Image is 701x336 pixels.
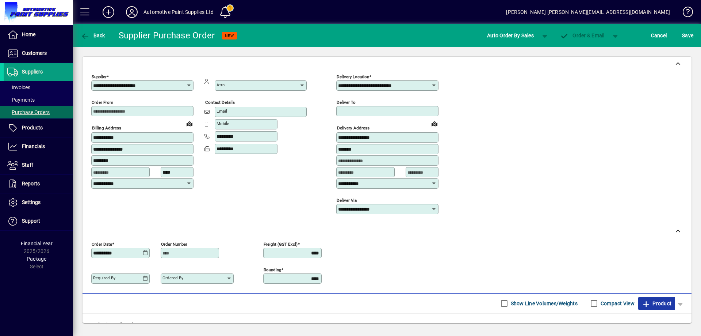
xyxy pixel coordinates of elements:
span: Customers [22,50,47,56]
button: Back [79,29,107,42]
app-page-header-button: Back [73,29,113,42]
span: ave [682,30,693,41]
span: Invoices [7,84,30,90]
span: Package [27,256,46,262]
a: Support [4,212,73,230]
a: Financials [4,137,73,156]
button: Profile [120,5,143,19]
mat-label: Order number [161,241,187,246]
a: Settings [4,193,73,212]
div: Automotive Paint Supplies Ltd [143,6,214,18]
mat-label: Deliver To [337,100,356,105]
a: Reports [4,175,73,193]
mat-label: Ordered by [162,275,183,280]
label: Show Line Volumes/Weights [509,300,578,307]
label: Compact View [599,300,635,307]
a: Products [4,119,73,137]
mat-label: Order date [92,241,112,246]
span: Cancel [651,30,667,41]
span: Staff [22,162,33,168]
mat-label: Freight (GST excl) [264,241,298,246]
span: NEW [225,33,234,38]
span: Reports [22,181,40,186]
div: Supplier Purchase Order [119,30,215,41]
mat-label: Order from [92,100,113,105]
button: Order & Email [556,29,608,42]
span: S [682,33,685,38]
a: Purchase Orders [4,106,73,118]
mat-label: Email [217,109,227,114]
span: Auto Order By Sales [487,30,534,41]
span: Back [81,33,105,38]
mat-label: Mobile [217,121,229,126]
span: Settings [22,199,41,205]
a: Home [4,26,73,44]
a: Staff [4,156,73,174]
a: View on map [429,118,440,129]
span: Order & Email [560,33,605,38]
button: Cancel [649,29,669,42]
span: Support [22,218,40,224]
mat-label: Required by [93,275,115,280]
a: Knowledge Base [677,1,692,25]
div: [PERSON_NAME] [PERSON_NAME][EMAIL_ADDRESS][DOMAIN_NAME] [506,6,670,18]
span: Payments [7,97,35,103]
mat-label: Rounding [264,267,281,272]
span: Financials [22,143,45,149]
span: Home [22,31,35,37]
a: Customers [4,44,73,63]
span: Product [642,298,671,309]
button: Product [638,297,675,310]
div: No line items found [83,314,692,336]
a: Invoices [4,81,73,94]
span: Products [22,125,43,131]
a: View on map [184,118,195,129]
button: Add [97,5,120,19]
span: Financial Year [21,241,53,246]
mat-label: Deliver via [337,197,357,203]
button: Auto Order By Sales [483,29,537,42]
span: Purchase Orders [7,109,50,115]
span: Suppliers [22,69,43,75]
mat-label: Delivery Location [337,74,369,79]
button: Save [680,29,695,42]
mat-label: Supplier [92,74,107,79]
a: Payments [4,94,73,106]
mat-label: Attn [217,82,225,87]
